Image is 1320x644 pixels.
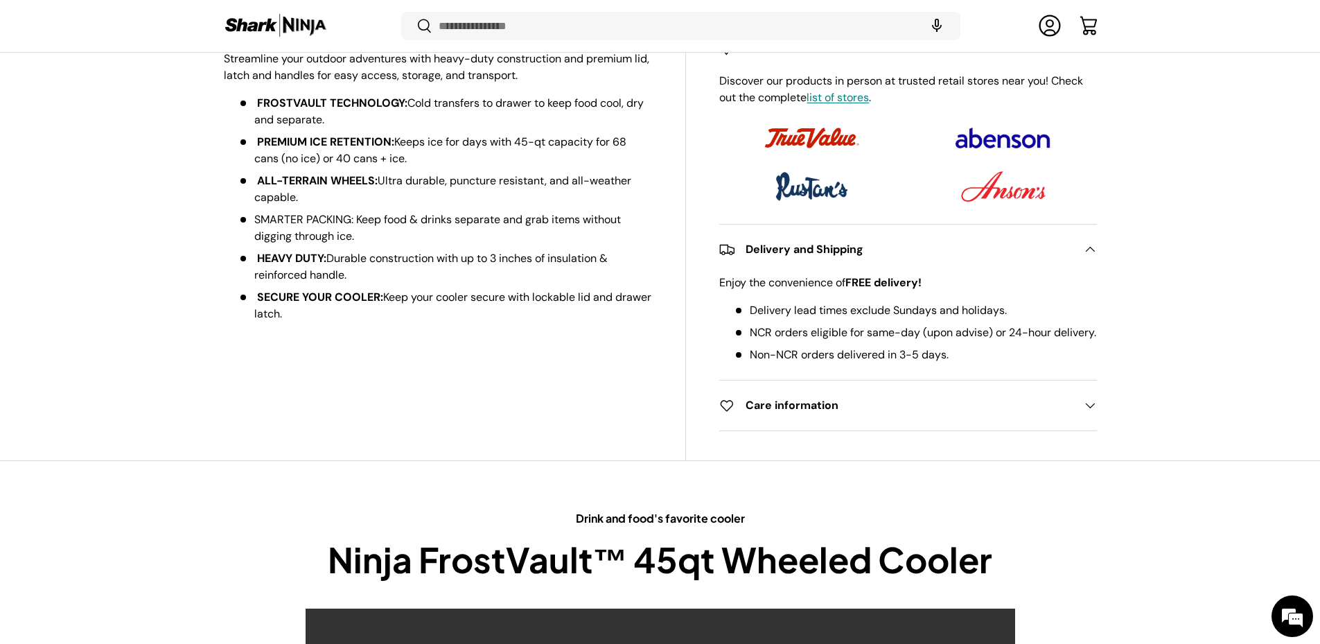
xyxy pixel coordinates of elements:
img: Shark Ninja Philippines [224,12,328,40]
strong: ALL-TERRAIN WHEELS: [257,173,378,188]
p: Enjoy the convenience of [719,275,1096,292]
div: Chat with us now [72,78,233,96]
textarea: Type your message and hit 'Enter' [7,378,264,427]
span: We're online! [80,175,191,315]
li: SMARTER PACKING: Keep food & drinks separate and grab items without digging through ice. [238,211,653,245]
strong: SECURE YOUR COOLER: [257,290,383,304]
li: NCR orders eligible for same-day (upon advise) or 24-hour delivery. [733,325,1096,342]
div: Minimize live chat window [227,7,261,40]
p: Drink and food's favorite cooler [306,510,1015,527]
strong: FROSTVAULT TECHNOLOGY: [257,96,407,110]
h2: Delivery and Shipping [719,242,1074,259]
a: list of stores [807,91,869,105]
strong: PREMIUM ICE RETENTION: [257,134,394,149]
li: Non-NCR orders delivered in 3-5 days. [733,347,1096,364]
li: Durable construction with up to 3 inches of insulation & reinforced handle. [238,250,653,284]
speech-search-button: Search by voice [915,11,959,42]
li: Cold transfers to drawer to keep food cool, dry and separate. [238,95,653,128]
li: Keeps ice for days with 45-qt capacity for 68 cans (no ice) or 40 cans + ice. [238,134,653,167]
h2: Care information [719,398,1074,415]
summary: Delivery and Shipping [719,225,1096,275]
p: Discover our products in person at trusted retail stores near you! Check out the complete . [719,73,1096,107]
strong: FREE delivery! [845,276,922,290]
strong: HEAVY DUTY: [257,251,326,266]
li: Keep your cooler secure with lockable lid and drawer latch. [238,289,653,322]
li: Delivery lead times exclude Sundays and holidays. [733,303,1096,320]
summary: Care information [719,381,1096,431]
li: Ultra durable, puncture resistant, and all-weather capable. [238,173,653,206]
h2: Ninja FrostVault™ 45qt Wheeled Cooler [306,538,1015,581]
